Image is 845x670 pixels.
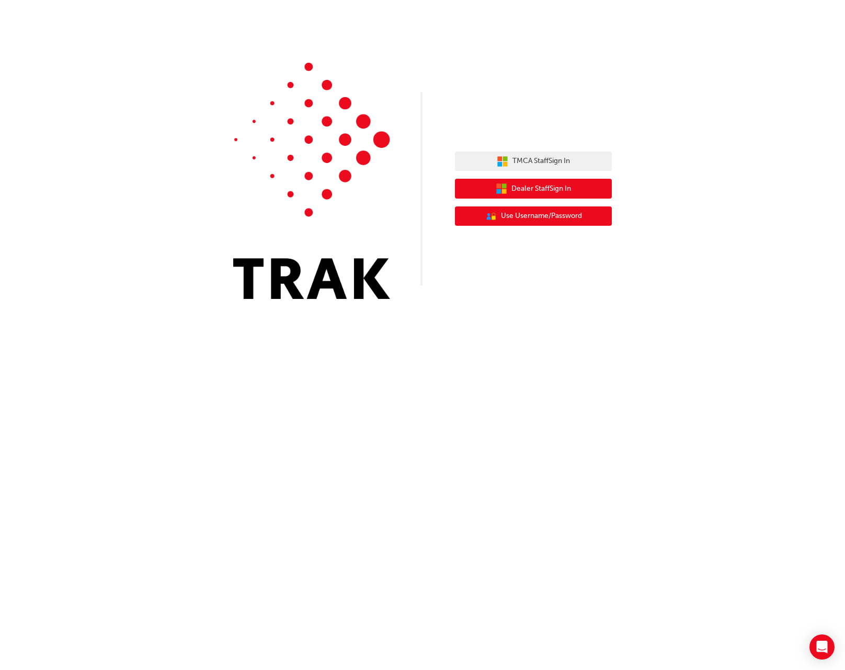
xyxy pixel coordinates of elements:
[511,183,571,195] span: Dealer Staff Sign In
[501,210,582,222] span: Use Username/Password
[455,206,612,226] button: Use Username/Password
[512,155,570,167] span: TMCA Staff Sign In
[455,179,612,199] button: Dealer StaffSign In
[455,152,612,171] button: TMCA StaffSign In
[233,63,390,299] img: Trak
[809,634,835,660] div: Open Intercom Messenger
